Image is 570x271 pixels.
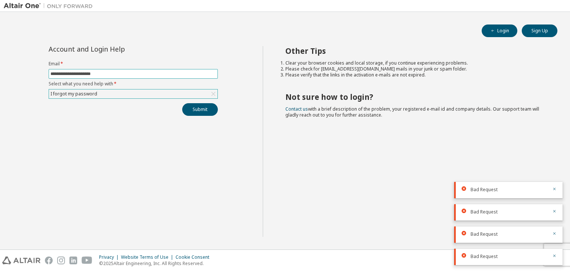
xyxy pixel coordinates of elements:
div: I forgot my password [49,90,98,98]
img: Altair One [4,2,96,10]
li: Clear your browser cookies and local storage, if you continue experiencing problems. [285,60,544,66]
span: with a brief description of the problem, your registered e-mail id and company details. Our suppo... [285,106,539,118]
button: Login [482,25,517,37]
img: youtube.svg [82,257,92,264]
li: Please verify that the links in the activation e-mails are not expired. [285,72,544,78]
div: Privacy [99,254,121,260]
h2: Other Tips [285,46,544,56]
span: Bad Request [471,187,498,193]
p: © 2025 Altair Engineering, Inc. All Rights Reserved. [99,260,214,267]
img: linkedin.svg [69,257,77,264]
label: Select what you need help with [49,81,218,87]
div: Website Terms of Use [121,254,176,260]
img: instagram.svg [57,257,65,264]
label: Email [49,61,218,67]
img: altair_logo.svg [2,257,40,264]
span: Bad Request [471,231,498,237]
div: Account and Login Help [49,46,184,52]
h2: Not sure how to login? [285,92,544,102]
button: Submit [182,103,218,116]
button: Sign Up [522,25,557,37]
a: Contact us [285,106,308,112]
div: I forgot my password [49,89,217,98]
span: Bad Request [471,209,498,215]
li: Please check for [EMAIL_ADDRESS][DOMAIN_NAME] mails in your junk or spam folder. [285,66,544,72]
img: facebook.svg [45,257,53,264]
div: Cookie Consent [176,254,214,260]
span: Bad Request [471,254,498,259]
